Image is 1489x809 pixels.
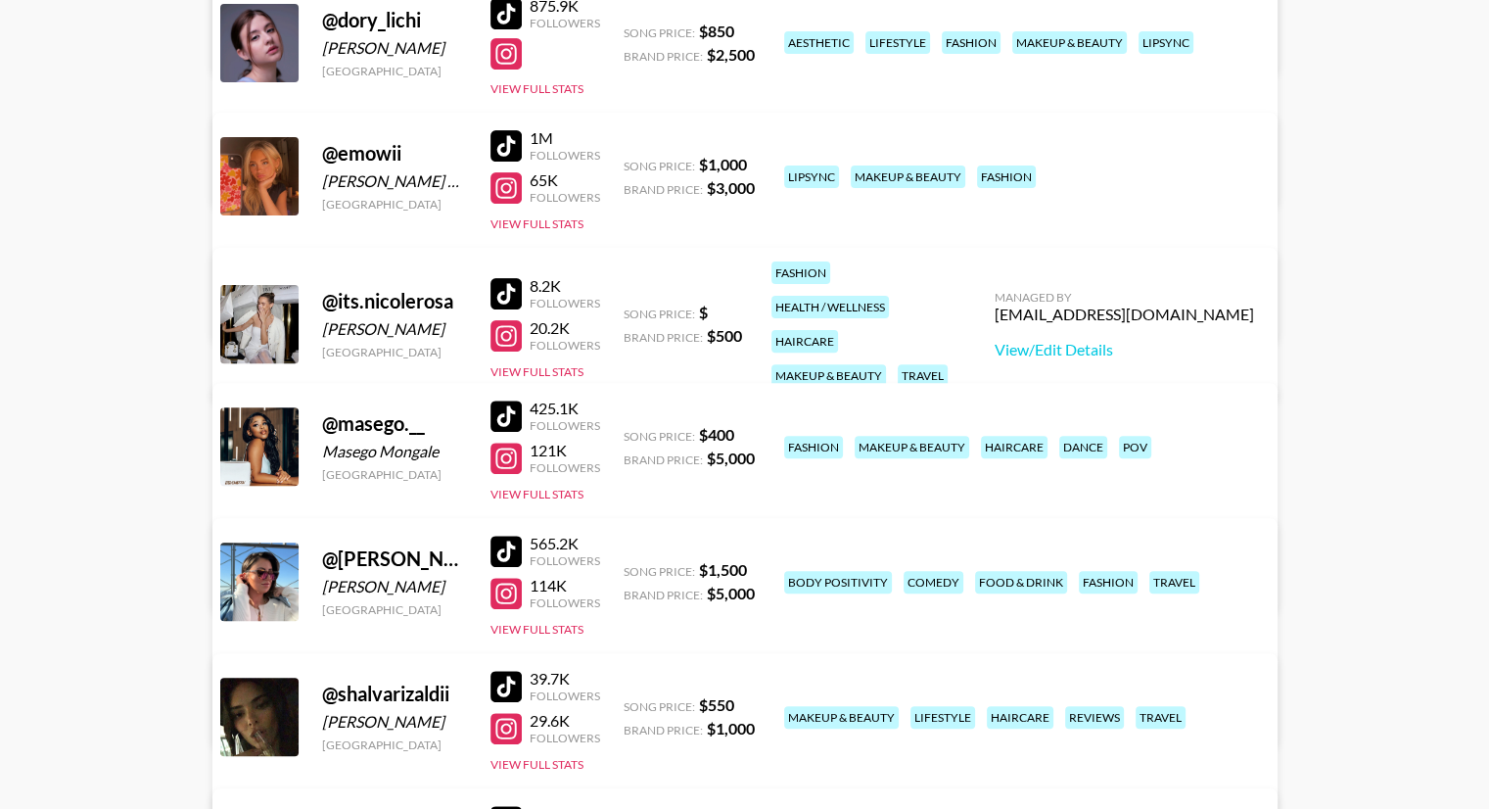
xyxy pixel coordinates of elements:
[1012,31,1127,54] div: makeup & beauty
[530,441,600,460] div: 121K
[784,571,892,594] div: body positivity
[1065,706,1124,729] div: reviews
[322,289,467,313] div: @ its.nicolerosa
[771,330,838,353] div: haircare
[490,487,583,501] button: View Full Stats
[699,22,734,40] strong: $ 850
[322,602,467,617] div: [GEOGRAPHIC_DATA]
[707,178,755,197] strong: $ 3,000
[942,31,1000,54] div: fashion
[1059,436,1107,458] div: dance
[322,738,467,752] div: [GEOGRAPHIC_DATA]
[490,81,583,96] button: View Full Stats
[530,576,600,595] div: 114K
[624,723,703,738] span: Brand Price:
[784,31,854,54] div: aesthetic
[530,338,600,353] div: Followers
[624,25,695,40] span: Song Price:
[1136,706,1186,729] div: travel
[322,64,467,78] div: [GEOGRAPHIC_DATA]
[322,467,467,482] div: [GEOGRAPHIC_DATA]
[624,182,703,197] span: Brand Price:
[771,262,830,284] div: fashion
[851,166,965,188] div: makeup & beauty
[322,547,467,571] div: @ [PERSON_NAME].mackenzlee
[624,49,703,64] span: Brand Price:
[530,731,600,745] div: Followers
[624,330,703,345] span: Brand Price:
[530,16,600,30] div: Followers
[987,706,1053,729] div: haircare
[624,452,703,467] span: Brand Price:
[530,190,600,205] div: Followers
[530,689,600,703] div: Followers
[530,669,600,689] div: 39.7K
[624,564,695,579] span: Song Price:
[707,719,755,738] strong: $ 1,000
[1119,436,1151,458] div: pov
[322,319,467,339] div: [PERSON_NAME]
[624,429,695,444] span: Song Price:
[898,364,948,387] div: travel
[490,757,583,772] button: View Full Stats
[624,159,695,173] span: Song Price:
[699,155,747,173] strong: $ 1,000
[995,290,1254,305] div: Managed By
[855,436,969,458] div: makeup & beauty
[322,411,467,436] div: @ masego.__
[865,31,930,54] div: lifestyle
[707,326,742,345] strong: $ 500
[322,197,467,212] div: [GEOGRAPHIC_DATA]
[322,442,467,461] div: Masego Mongale
[530,128,600,148] div: 1M
[624,307,695,321] span: Song Price:
[699,560,747,579] strong: $ 1,500
[530,595,600,610] div: Followers
[699,303,708,321] strong: $
[624,588,703,602] span: Brand Price:
[530,296,600,310] div: Followers
[530,170,600,190] div: 65K
[784,436,843,458] div: fashion
[530,460,600,475] div: Followers
[530,534,600,553] div: 565.2K
[1149,571,1199,594] div: travel
[322,682,467,706] div: @ shalvarizaldii
[707,584,755,602] strong: $ 5,000
[530,711,600,731] div: 29.6K
[530,418,600,433] div: Followers
[530,276,600,296] div: 8.2K
[904,571,963,594] div: comedy
[322,141,467,166] div: @ emowii
[699,695,734,714] strong: $ 550
[910,706,975,729] div: lifestyle
[1079,571,1138,594] div: fashion
[771,364,886,387] div: makeup & beauty
[530,553,600,568] div: Followers
[981,436,1047,458] div: haircare
[322,345,467,359] div: [GEOGRAPHIC_DATA]
[977,166,1036,188] div: fashion
[530,148,600,163] div: Followers
[771,296,889,318] div: health / wellness
[322,712,467,732] div: [PERSON_NAME]
[995,305,1254,324] div: [EMAIL_ADDRESS][DOMAIN_NAME]
[784,706,899,729] div: makeup & beauty
[707,45,755,64] strong: $ 2,500
[322,38,467,58] div: [PERSON_NAME]
[322,577,467,596] div: [PERSON_NAME]
[490,364,583,379] button: View Full Stats
[490,216,583,231] button: View Full Stats
[1139,31,1193,54] div: lipsync
[784,166,839,188] div: lipsync
[975,571,1067,594] div: food & drink
[530,399,600,418] div: 425.1K
[322,171,467,191] div: [PERSON_NAME] & [PERSON_NAME]
[707,449,755,467] strong: $ 5,000
[699,425,734,444] strong: $ 400
[530,318,600,338] div: 20.2K
[624,699,695,714] span: Song Price:
[322,8,467,32] div: @ dory_lichi
[995,340,1254,359] a: View/Edit Details
[490,622,583,637] button: View Full Stats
